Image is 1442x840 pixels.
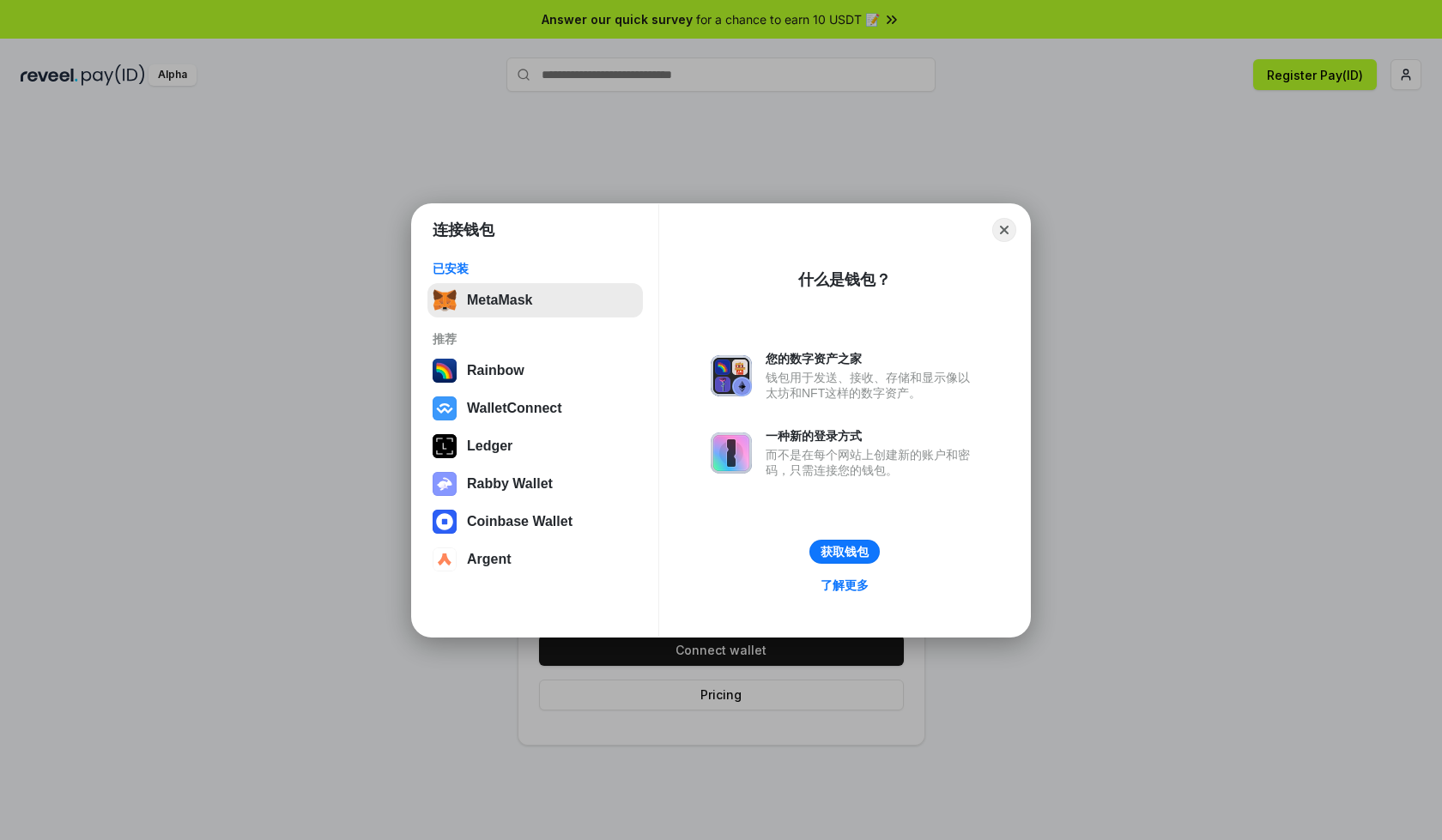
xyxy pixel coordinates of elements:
[766,370,978,401] div: 钱包用于发送、接收、存储和显示像以太坊和NFT这样的数字资产。
[766,447,978,478] div: 而不是在每个网站上创建新的账户和密码，只需连接您的钱包。
[992,218,1016,242] button: Close
[433,261,638,276] div: 已安装
[467,514,573,529] div: Coinbase Wallet
[427,283,643,317] button: MetaMask
[467,293,532,308] div: MetaMask
[433,547,457,571] img: svg+xml,%3Csvg%20width%3D%2228%22%20height%3D%2228%22%20viewBox%3D%220%200%2028%2028%22%20fill%3D...
[433,359,457,383] img: svg+xml,%3Csvg%20width%3D%22120%22%20height%3D%22120%22%20viewBox%3D%220%200%20120%20120%22%20fil...
[766,428,978,444] div: 一种新的登录方式
[467,552,512,567] div: Argent
[433,510,457,534] img: svg+xml,%3Csvg%20width%3D%2228%22%20height%3D%2228%22%20viewBox%3D%220%200%2028%2028%22%20fill%3D...
[427,505,643,539] button: Coinbase Wallet
[821,577,869,593] div: 了解更多
[766,351,978,366] div: 您的数字资产之家
[711,355,752,396] img: svg+xml,%3Csvg%20xmlns%3D%22http%3A%2F%2Fwww.w3.org%2F2000%2Fsvg%22%20fill%3D%22none%22%20viewBox...
[467,363,524,378] div: Rainbow
[711,432,752,474] img: svg+xml,%3Csvg%20xmlns%3D%22http%3A%2F%2Fwww.w3.org%2F2000%2Fsvg%22%20fill%3D%22none%22%20viewBox...
[810,574,879,596] a: 了解更多
[467,438,512,454] div: Ledger
[467,401,562,416] div: WalletConnect
[809,540,880,564] button: 获取钱包
[433,331,638,347] div: 推荐
[821,544,869,559] div: 获取钱包
[798,269,891,290] div: 什么是钱包？
[433,472,457,496] img: svg+xml,%3Csvg%20xmlns%3D%22http%3A%2F%2Fwww.w3.org%2F2000%2Fsvg%22%20fill%3D%22none%22%20viewBox...
[433,396,457,420] img: svg+xml,%3Csvg%20width%3D%2228%22%20height%3D%2228%22%20viewBox%3D%220%200%2028%2028%22%20fill%3D...
[427,354,643,388] button: Rainbow
[427,542,643,577] button: Argent
[427,429,643,463] button: Ledger
[433,220,494,240] h1: 连接钱包
[433,434,457,458] img: svg+xml,%3Csvg%20xmlns%3D%22http%3A%2F%2Fwww.w3.org%2F2000%2Fsvg%22%20width%3D%2228%22%20height%3...
[427,391,643,426] button: WalletConnect
[427,467,643,501] button: Rabby Wallet
[467,476,553,492] div: Rabby Wallet
[433,288,457,312] img: svg+xml,%3Csvg%20fill%3D%22none%22%20height%3D%2233%22%20viewBox%3D%220%200%2035%2033%22%20width%...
